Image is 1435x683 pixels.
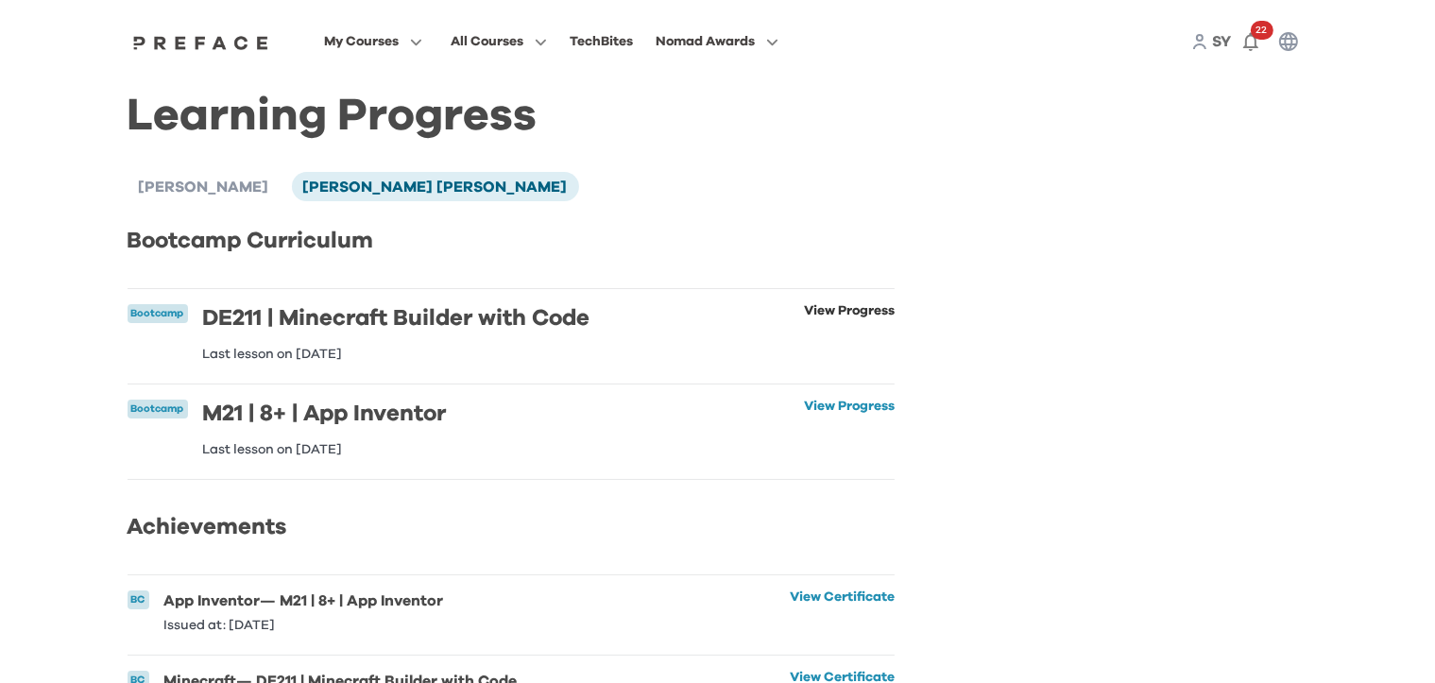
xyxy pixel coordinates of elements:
span: 22 [1251,21,1273,40]
span: All Courses [451,30,523,53]
div: TechBites [570,30,633,53]
h2: Achievements [128,510,896,544]
p: BC [131,592,145,608]
h2: Bootcamp Curriculum [128,224,896,258]
a: View Progress [804,400,895,456]
a: Preface Logo [128,34,274,49]
span: [PERSON_NAME] [139,179,269,195]
p: Bootcamp [131,306,184,322]
button: My Courses [318,29,428,54]
button: All Courses [445,29,553,54]
h6: App Inventor — M21 | 8+ | App Inventor [164,590,444,611]
a: View Certificate [790,590,895,632]
h6: DE211 | Minecraft Builder with Code [203,304,590,333]
p: Last lesson on [DATE] [203,443,447,456]
p: Issued at: [DATE] [164,619,444,632]
img: Preface Logo [128,35,274,50]
button: 22 [1232,23,1270,60]
button: Nomad Awards [650,29,784,54]
p: Last lesson on [DATE] [203,348,590,361]
span: [PERSON_NAME] [PERSON_NAME] [303,179,568,195]
span: My Courses [324,30,399,53]
span: SY [1213,34,1232,49]
a: View Progress [804,304,895,361]
p: Bootcamp [131,401,184,418]
a: SY [1213,30,1232,53]
h6: M21 | 8+ | App Inventor [203,400,447,428]
h1: Learning Progress [128,106,896,127]
span: Nomad Awards [656,30,755,53]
